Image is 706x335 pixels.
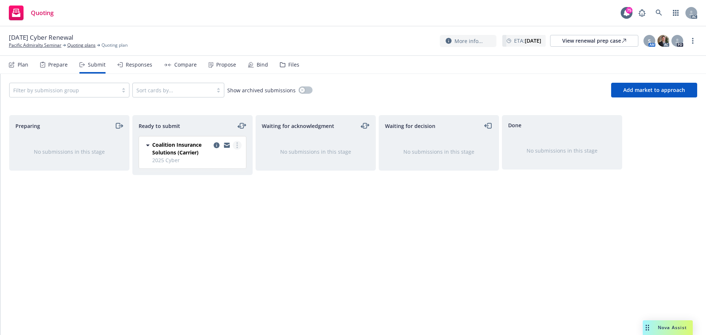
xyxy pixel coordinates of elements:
a: Quoting plans [67,42,96,49]
a: copy logging email [212,141,221,150]
div: Prepare [48,62,68,68]
span: ETA : [514,37,541,44]
div: Submit [88,62,106,68]
div: Compare [174,62,197,68]
a: View renewal prep case [550,35,638,47]
div: View renewal prep case [562,35,626,46]
a: copy logging email [222,141,231,150]
img: photo [657,35,669,47]
span: Coalition Insurance Solutions (Carrier) [152,141,211,156]
div: No submissions in this stage [268,148,364,156]
span: 2025 Cyber [152,156,242,164]
span: Quoting [31,10,54,16]
div: Propose [216,62,236,68]
a: Pacific Admiralty Seminar [9,42,61,49]
a: more [688,36,697,45]
span: Nova Assist [658,324,687,331]
span: Quoting plan [101,42,128,49]
div: Drag to move [643,320,652,335]
a: Switch app [668,6,683,20]
span: Waiting for acknowledgment [262,122,334,130]
a: Search [652,6,666,20]
span: S [648,37,651,45]
a: more [233,141,242,150]
button: More info... [440,35,496,47]
span: Show archived submissions [227,86,296,94]
span: More info... [454,37,483,45]
a: moveLeft [484,121,493,130]
span: Add market to approach [623,86,685,93]
div: Plan [18,62,28,68]
a: moveLeftRight [238,121,246,130]
span: Preparing [15,122,40,130]
div: No submissions in this stage [391,148,487,156]
a: Report a Bug [635,6,649,20]
div: Responses [126,62,152,68]
span: Ready to submit [139,122,180,130]
button: Nova Assist [643,320,693,335]
a: Quoting [6,3,57,23]
button: Add market to approach [611,83,697,97]
div: 75 [626,7,632,14]
div: No submissions in this stage [21,148,117,156]
div: No submissions in this stage [514,147,610,154]
strong: [DATE] [525,37,541,44]
a: moveLeftRight [361,121,370,130]
div: Files [288,62,299,68]
a: moveRight [114,121,123,130]
span: Done [508,121,521,129]
div: Bind [257,62,268,68]
span: Waiting for decision [385,122,435,130]
span: [DATE] Cyber Renewal [9,33,73,42]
